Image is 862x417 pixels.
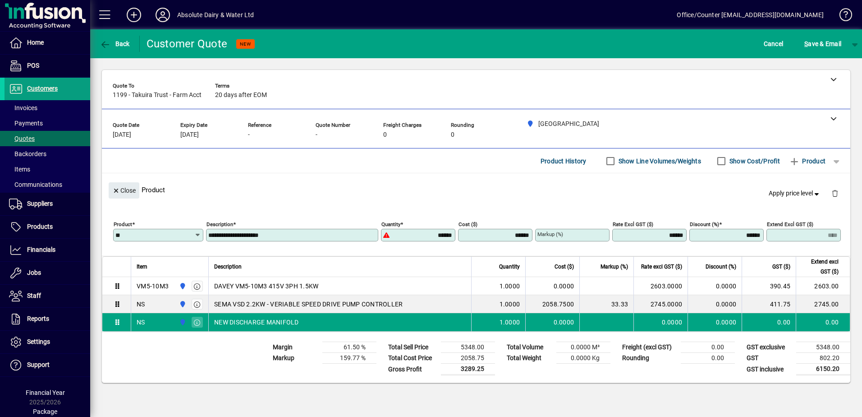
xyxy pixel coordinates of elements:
div: NS [137,318,145,327]
td: 0.00 [681,342,735,353]
td: 0.0000 M³ [556,342,610,353]
span: Description [214,262,242,272]
button: Product [784,153,830,169]
td: Gross Profit [384,364,441,375]
span: [DATE] [180,131,199,139]
span: Matata Road [177,317,187,327]
span: Support [27,361,50,368]
td: GST [742,353,796,364]
td: Markup [268,353,322,364]
span: 1199 - Takuira Trust - Farm Acct [113,92,202,99]
td: 0.00 [796,313,850,331]
td: Total Weight [502,353,556,364]
span: Products [27,223,53,230]
span: GST ($) [772,262,790,272]
a: Payments [5,116,90,131]
span: DAVEY VM5-10M3 415V 3PH 1.5KW [214,282,318,291]
span: [DATE] [113,131,131,139]
span: 0 [383,131,387,139]
td: 3289.25 [441,364,495,375]
td: 5348.00 [441,342,495,353]
td: 2058.7500 [525,295,579,313]
button: Save & Email [800,36,846,52]
a: Quotes [5,131,90,146]
button: Product History [537,153,590,169]
span: Suppliers [27,200,53,207]
span: Cancel [764,37,784,51]
td: 0.00 [681,353,735,364]
mat-label: Discount (%) [690,221,719,227]
td: Margin [268,342,322,353]
span: Customers [27,85,58,92]
div: 2603.0000 [639,282,682,291]
td: GST inclusive [742,364,796,375]
td: 411.75 [742,295,796,313]
a: Jobs [5,262,90,284]
div: Office/Counter [EMAIL_ADDRESS][DOMAIN_NAME] [677,8,824,22]
td: 159.77 % [322,353,376,364]
span: 1.0000 [500,282,520,291]
a: Backorders [5,146,90,162]
td: 0.0000 Kg [556,353,610,364]
td: Rounding [618,353,681,364]
mat-label: Extend excl GST ($) [767,221,813,227]
a: Items [5,162,90,177]
td: 0.0000 [525,277,579,295]
span: Apply price level [769,189,821,198]
a: Support [5,354,90,376]
div: 0.0000 [639,318,682,327]
div: VM5-10M3 [137,282,169,291]
td: 33.33 [579,295,633,313]
span: Payments [9,120,43,127]
span: Settings [27,338,50,345]
span: Quantity [499,262,520,272]
span: Reports [27,315,49,322]
a: Financials [5,239,90,261]
a: Suppliers [5,193,90,215]
span: Communications [9,181,62,188]
span: Close [112,183,136,198]
td: 0.0000 [525,313,579,331]
a: Knowledge Base [833,2,851,31]
span: Product [789,154,825,168]
mat-label: Description [206,221,233,227]
span: - [248,131,250,139]
span: Home [27,39,44,46]
td: 0.0000 [688,277,742,295]
label: Show Line Volumes/Weights [617,157,701,166]
span: 1.0000 [500,318,520,327]
div: Absolute Dairy & Water Ltd [177,8,254,22]
td: 5348.00 [796,342,850,353]
td: 2603.00 [796,277,850,295]
span: Jobs [27,269,41,276]
button: Apply price level [765,185,825,202]
span: Backorders [9,150,46,158]
span: Product History [541,154,587,168]
button: Back [97,36,132,52]
td: Total Cost Price [384,353,441,364]
span: SEMA VSD 2.2KW - VERIABLE SPEED DRIVE PUMP CONTROLLER [214,300,403,309]
span: S [804,40,808,47]
button: Close [109,182,139,199]
span: NEW [240,41,251,47]
span: ave & Email [804,37,841,51]
span: Back [100,40,130,47]
td: 0.00 [742,313,796,331]
mat-label: Product [114,221,132,227]
div: 2745.0000 [639,300,682,309]
mat-label: Cost ($) [459,221,477,227]
a: Staff [5,285,90,307]
button: Add [119,7,148,23]
td: 0.0000 [688,313,742,331]
span: NEW DISCHARGE MANIFOLD [214,318,299,327]
div: Product [102,173,850,206]
td: Total Volume [502,342,556,353]
a: Reports [5,308,90,330]
app-page-header-button: Delete [824,189,846,197]
span: Package [33,408,57,415]
button: Delete [824,182,846,204]
td: GST exclusive [742,342,796,353]
span: Discount (%) [706,262,736,272]
a: Communications [5,177,90,192]
td: 802.20 [796,353,850,364]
